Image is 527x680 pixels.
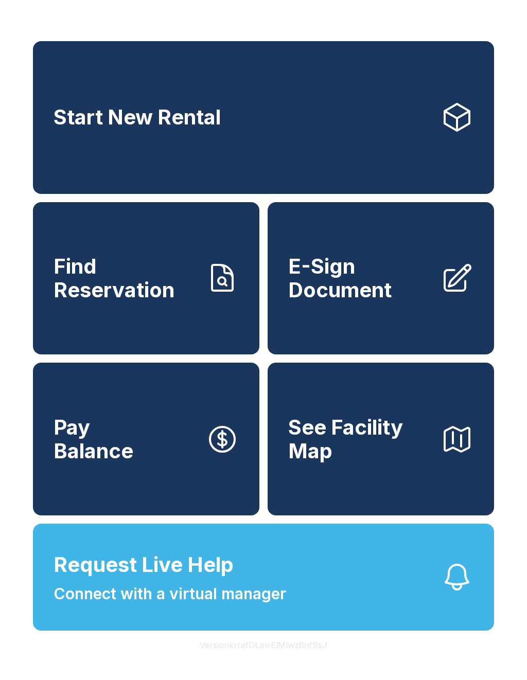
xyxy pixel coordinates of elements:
[33,202,259,355] a: Find Reservation
[54,582,286,605] span: Connect with a virtual manager
[54,416,133,462] span: Pay Balance
[268,363,494,515] button: See Facility Map
[33,41,494,194] a: Start New Rental
[54,255,198,301] span: Find Reservation
[33,363,259,515] button: PayBalance
[54,549,234,580] span: Request Live Help
[191,631,336,659] button: VersionkrrefDLawElMlwz8nfSsJ
[33,524,494,631] button: Request Live HelpConnect with a virtual manager
[268,202,494,355] a: E-Sign Document
[288,255,432,301] span: E-Sign Document
[288,416,432,462] span: See Facility Map
[54,105,221,129] span: Start New Rental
